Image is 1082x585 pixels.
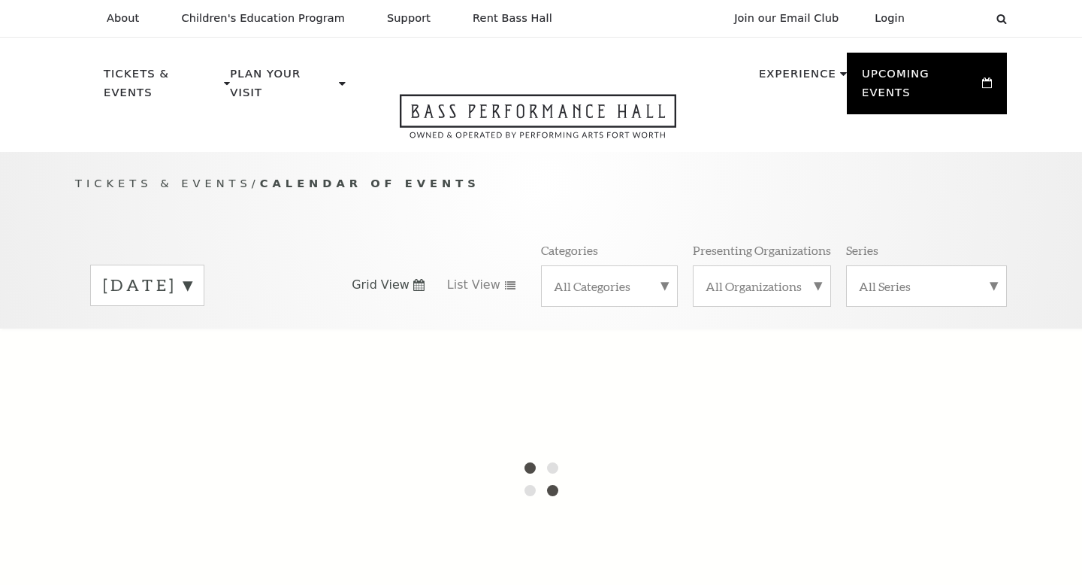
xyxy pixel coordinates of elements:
[473,12,552,25] p: Rent Bass Hall
[181,12,345,25] p: Children's Education Program
[387,12,431,25] p: Support
[75,177,252,189] span: Tickets & Events
[447,277,500,293] span: List View
[846,242,878,258] p: Series
[759,65,836,92] p: Experience
[541,242,598,258] p: Categories
[104,65,220,111] p: Tickets & Events
[103,274,192,297] label: [DATE]
[859,278,994,294] label: All Series
[929,11,982,26] select: Select:
[260,177,480,189] span: Calendar of Events
[554,278,665,294] label: All Categories
[107,12,139,25] p: About
[862,65,978,111] p: Upcoming Events
[230,65,335,111] p: Plan Your Visit
[352,277,410,293] span: Grid View
[693,242,831,258] p: Presenting Organizations
[706,278,818,294] label: All Organizations
[75,174,1007,193] p: /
